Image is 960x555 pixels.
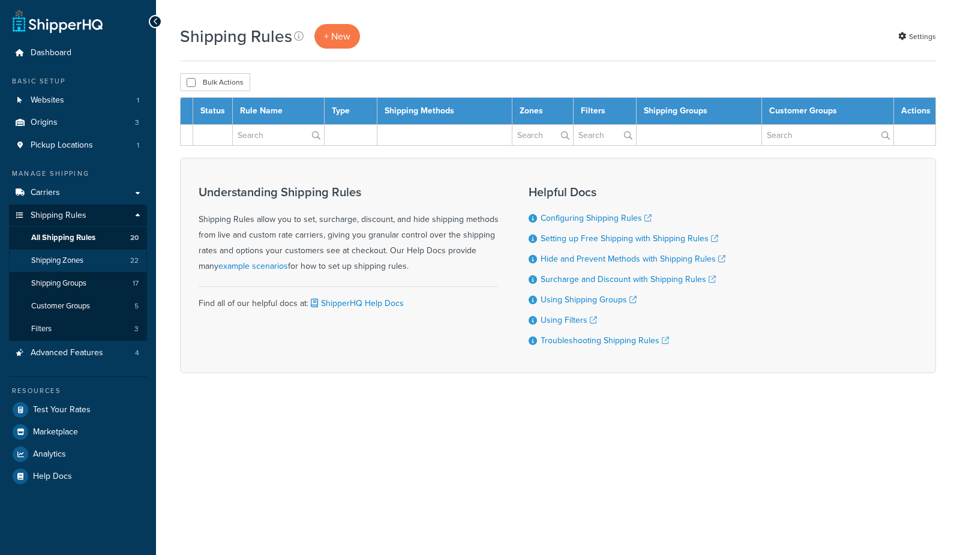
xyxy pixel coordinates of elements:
[541,212,652,224] a: Configuring Shipping Rules
[31,211,86,221] span: Shipping Rules
[9,342,147,364] li: Advanced Features
[33,449,66,460] span: Analytics
[541,232,718,245] a: Setting up Free Shipping with Shipping Rules
[9,112,147,134] a: Origins 3
[33,472,72,482] span: Help Docs
[9,112,147,134] li: Origins
[218,260,288,272] a: example scenarios
[33,427,78,437] span: Marketplace
[9,169,147,179] div: Manage Shipping
[130,233,139,243] span: 20
[9,295,147,317] a: Customer Groups 5
[9,89,147,112] li: Websites
[180,73,250,91] button: Bulk Actions
[9,421,147,443] a: Marketplace
[761,98,893,125] th: Customer Groups
[31,324,52,334] span: Filters
[134,301,139,311] span: 5
[31,140,93,151] span: Pickup Locations
[31,95,64,106] span: Websites
[137,95,139,106] span: 1
[529,185,725,199] h3: Helpful Docs
[574,125,636,145] input: Search
[9,250,147,272] a: Shipping Zones 22
[325,98,377,125] th: Type
[135,348,139,358] span: 4
[31,348,103,358] span: Advanced Features
[541,293,637,306] a: Using Shipping Groups
[199,185,499,199] h3: Understanding Shipping Rules
[898,28,936,45] a: Settings
[193,98,233,125] th: Status
[31,48,71,58] span: Dashboard
[180,25,292,48] h1: Shipping Rules
[314,24,360,49] a: + New
[9,318,147,340] li: Filters
[9,443,147,465] a: Analytics
[308,297,404,310] a: ShipperHQ Help Docs
[9,399,147,421] a: Test Your Rates
[9,134,147,157] li: Pickup Locations
[512,98,573,125] th: Zones
[199,185,499,274] div: Shipping Rules allow you to set, surcharge, discount, and hide shipping methods from live and cus...
[573,98,636,125] th: Filters
[9,318,147,340] a: Filters 3
[9,227,147,249] li: All Shipping Rules
[636,98,761,125] th: Shipping Groups
[512,125,573,145] input: Search
[199,286,499,311] div: Find all of our helpful docs at:
[13,9,103,33] a: ShipperHQ Home
[31,188,60,198] span: Carriers
[762,125,893,145] input: Search
[9,205,147,227] a: Shipping Rules
[377,98,512,125] th: Shipping Methods
[9,272,147,295] li: Shipping Groups
[233,98,325,125] th: Rule Name
[9,342,147,364] a: Advanced Features 4
[33,405,91,415] span: Test Your Rates
[9,250,147,272] li: Shipping Zones
[541,253,725,265] a: Hide and Prevent Methods with Shipping Rules
[541,314,597,326] a: Using Filters
[9,205,147,341] li: Shipping Rules
[9,134,147,157] a: Pickup Locations 1
[31,118,58,128] span: Origins
[31,301,90,311] span: Customer Groups
[31,278,86,289] span: Shipping Groups
[31,233,95,243] span: All Shipping Rules
[9,227,147,249] a: All Shipping Rules 20
[9,76,147,86] div: Basic Setup
[9,182,147,204] a: Carriers
[137,140,139,151] span: 1
[324,29,350,43] span: + New
[9,295,147,317] li: Customer Groups
[135,118,139,128] span: 3
[9,386,147,396] div: Resources
[9,42,147,64] a: Dashboard
[9,466,147,487] a: Help Docs
[541,273,716,286] a: Surcharge and Discount with Shipping Rules
[130,256,139,266] span: 22
[9,89,147,112] a: Websites 1
[134,324,139,334] span: 3
[31,256,83,266] span: Shipping Zones
[9,272,147,295] a: Shipping Groups 17
[541,334,669,347] a: Troubleshooting Shipping Rules
[133,278,139,289] span: 17
[894,98,936,125] th: Actions
[233,125,324,145] input: Search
